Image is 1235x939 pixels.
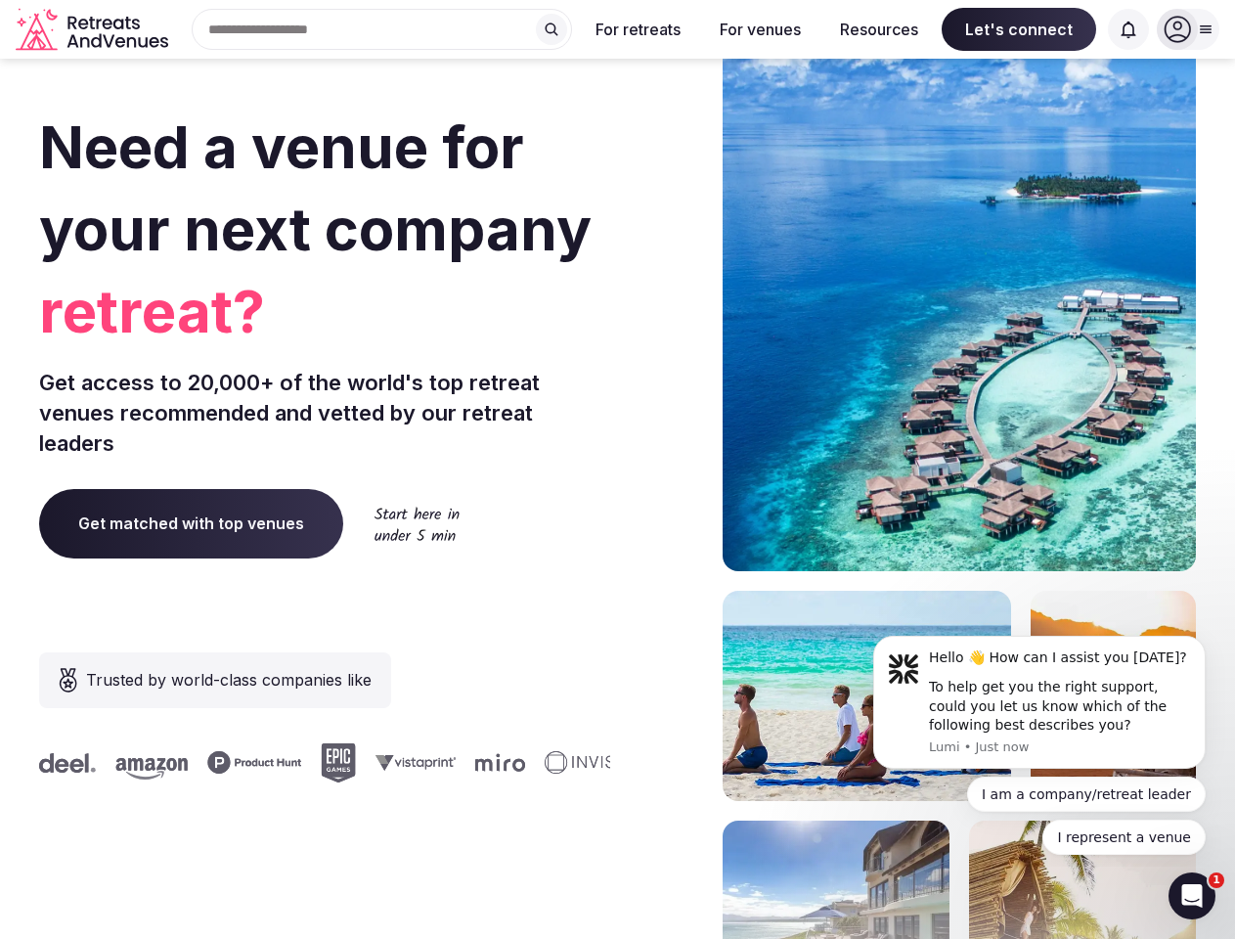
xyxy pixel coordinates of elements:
button: For retreats [580,8,696,51]
button: Resources [824,8,934,51]
svg: Miro company logo [469,753,519,772]
img: Start here in under 5 min [375,507,460,541]
p: Get access to 20,000+ of the world's top retreat venues recommended and vetted by our retreat lea... [39,368,610,458]
svg: Retreats and Venues company logo [16,8,172,52]
iframe: Intercom live chat [1169,872,1215,919]
svg: Epic Games company logo [315,743,350,782]
span: Let's connect [942,8,1096,51]
iframe: Intercom notifications message [844,618,1235,867]
span: Trusted by world-class companies like [86,668,372,692]
svg: Invisible company logo [539,751,646,775]
svg: Vistaprint company logo [370,754,450,771]
img: yoga on tropical beach [723,591,1011,801]
span: retreat? [39,270,610,352]
span: Need a venue for your next company [39,112,592,264]
span: 1 [1209,872,1224,888]
img: woman sitting in back of truck with camels [1031,591,1196,801]
a: Visit the homepage [16,8,172,52]
svg: Deel company logo [33,753,90,773]
a: Get matched with top venues [39,489,343,558]
button: For venues [704,8,816,51]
